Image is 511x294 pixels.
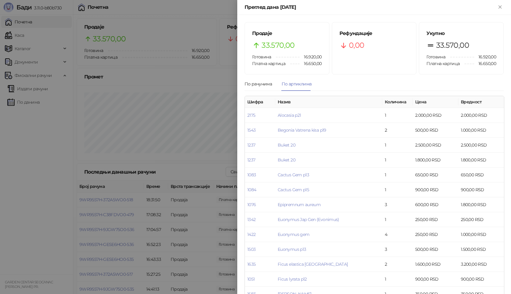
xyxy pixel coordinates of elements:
[458,227,504,242] td: 1.000,00 RSD
[413,96,458,108] th: Цена
[245,96,275,108] th: Шифра
[247,112,255,118] a: 2175
[382,227,413,242] td: 4
[458,138,504,153] td: 2.500,00 RSD
[278,112,301,118] a: Alocasia p21
[382,272,413,287] td: 1
[382,123,413,138] td: 2
[458,212,504,227] td: 250,00 RSD
[278,276,307,282] a: Ficus lyrata p12
[252,61,285,66] span: Платна картица
[247,187,256,192] a: 1084
[382,257,413,272] td: 2
[278,217,339,222] a: Euonymus Jap Gen (Evonimus)
[426,61,460,66] span: Платна картица
[474,60,496,67] span: 16.650,00
[278,127,326,133] a: Begonia Vatrena kisa p19
[458,257,504,272] td: 3.200,00 RSD
[436,40,469,51] span: 33.570,00
[413,153,458,168] td: 1.800,00 RSD
[300,54,322,60] span: 16.920,00
[413,197,458,212] td: 600,00 RSD
[413,168,458,182] td: 650,00 RSD
[278,142,295,148] a: Buket 20
[458,123,504,138] td: 1.000,00 RSD
[382,212,413,227] td: 1
[413,242,458,257] td: 500,00 RSD
[458,242,504,257] td: 1.500,00 RSD
[413,138,458,153] td: 2.500,00 RSD
[275,96,382,108] th: Назив
[382,96,413,108] th: Количина
[458,108,504,123] td: 2.000,00 RSD
[413,227,458,242] td: 250,00 RSD
[458,168,504,182] td: 650,00 RSD
[382,197,413,212] td: 3
[247,247,255,252] a: 1503
[458,272,504,287] td: 900,00 RSD
[278,157,295,163] a: Buket 20
[282,81,311,87] div: По артиклима
[496,4,504,11] button: Close
[458,153,504,168] td: 1.800,00 RSD
[413,257,458,272] td: 1.600,00 RSD
[426,30,496,37] h5: Укупно
[413,272,458,287] td: 900,00 RSD
[458,197,504,212] td: 1.800,00 RSD
[247,127,255,133] a: 1543
[278,247,306,252] a: Euonymus p13
[413,182,458,197] td: 900,00 RSD
[413,212,458,227] td: 250,00 RSD
[247,232,255,237] a: 1422
[300,60,322,67] span: 16.650,00
[349,40,364,51] span: 0,00
[426,54,445,60] span: Готовина
[278,172,309,178] a: Cactus Gem p13
[247,202,256,207] a: 1076
[247,157,255,163] a: 1237
[262,40,294,51] span: 33.570,00
[382,108,413,123] td: 1
[413,108,458,123] td: 2.000,00 RSD
[278,261,348,267] a: Ficus elastica [GEOGRAPHIC_DATA]
[278,187,309,192] a: Cactus Gem p15
[245,4,496,11] div: Преглед дана [DATE]
[339,30,409,37] h5: Рефундације
[382,168,413,182] td: 1
[413,123,458,138] td: 500,00 RSD
[382,138,413,153] td: 1
[382,153,413,168] td: 1
[247,217,255,222] a: 1342
[474,54,496,60] span: 16.920,00
[278,232,309,237] a: Euonymus gem
[245,81,272,87] div: По рачунима
[252,30,322,37] h5: Продаје
[247,142,255,148] a: 1237
[247,276,255,282] a: 1051
[252,54,271,60] span: Готовина
[458,182,504,197] td: 900,00 RSD
[382,242,413,257] td: 3
[278,202,321,207] a: Epipremnum aureum
[458,96,504,108] th: Вредност
[247,261,255,267] a: 1635
[247,172,256,178] a: 1083
[382,182,413,197] td: 1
